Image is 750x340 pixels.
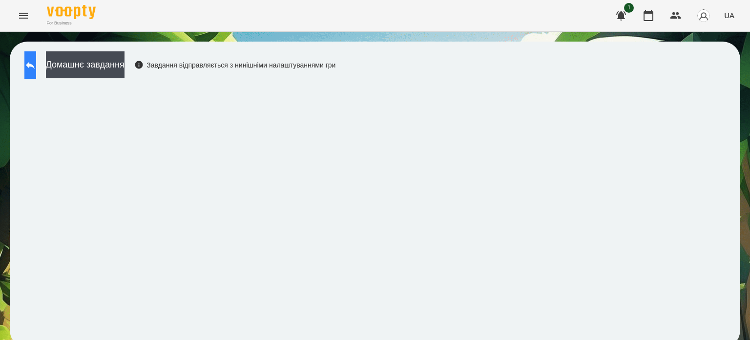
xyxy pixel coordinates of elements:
span: UA [724,10,734,21]
div: Завдання відправляється з нинішніми налаштуваннями гри [134,60,336,70]
button: UA [720,6,738,24]
button: Домашнє завдання [46,51,125,78]
img: Voopty Logo [47,5,96,19]
button: Menu [12,4,35,27]
span: 1 [624,3,634,13]
span: For Business [47,20,96,26]
img: avatar_s.png [697,9,710,23]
